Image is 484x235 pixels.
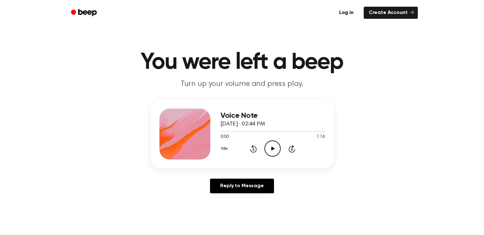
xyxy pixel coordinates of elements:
h3: Voice Note [221,111,325,120]
a: Beep [67,7,102,19]
a: Reply to Message [210,179,274,193]
span: 1:16 [316,134,325,140]
span: 0:00 [221,134,229,140]
a: Log in [333,5,360,20]
h1: You were left a beep [79,51,405,74]
a: Create Account [364,7,418,19]
button: 1.0x [221,143,230,154]
span: [DATE] · 02:44 PM [221,121,265,127]
p: Turn up your volume and press play. [120,79,364,89]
